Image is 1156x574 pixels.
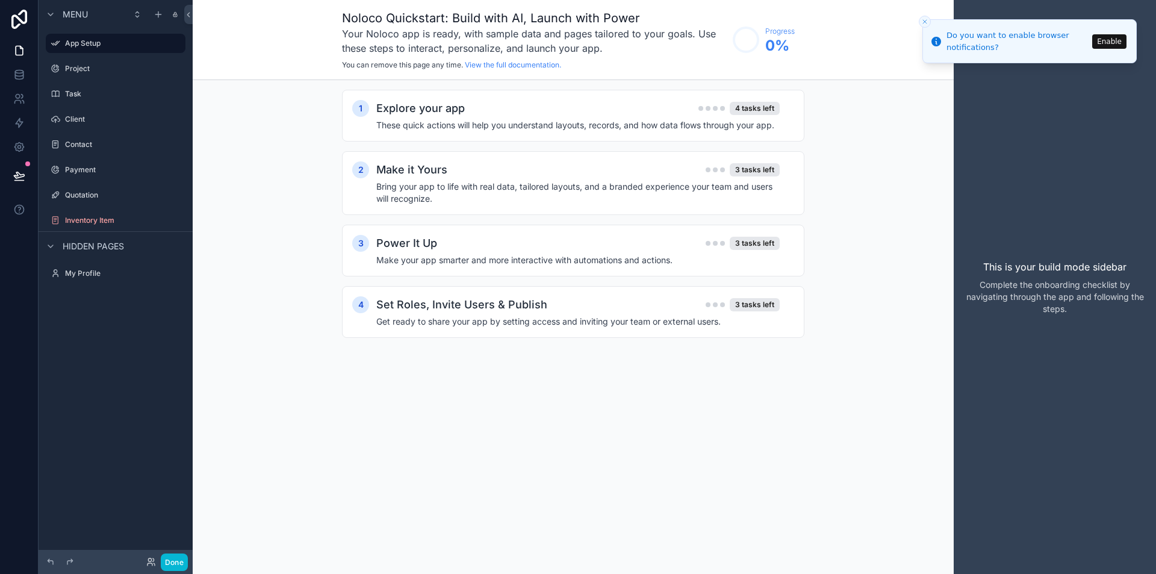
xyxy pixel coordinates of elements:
a: App Setup [46,34,185,53]
a: Inventory Item [46,211,185,230]
label: Contact [65,140,183,149]
label: Task [65,89,183,99]
a: Contact [46,135,185,154]
label: Client [65,114,183,124]
p: Complete the onboarding checklist by navigating through the app and following the steps. [963,279,1146,315]
h1: Noloco Quickstart: Build with AI, Launch with Power [342,10,727,27]
div: Do you want to enable browser notifications? [946,30,1089,53]
h3: Your Noloco app is ready, with sample data and pages tailored to your goals. Use these steps to i... [342,27,727,55]
label: Inventory Item [65,216,183,225]
a: Payment [46,160,185,179]
label: Quotation [65,190,183,200]
button: Enable [1092,34,1126,49]
a: Quotation [46,186,185,205]
button: Done [161,554,188,571]
a: View the full documentation. [465,60,561,69]
a: My Profile [46,264,185,283]
span: 0 % [765,36,795,55]
span: Progress [765,27,795,36]
a: Project [46,59,185,78]
a: Client [46,110,185,129]
label: Project [65,64,183,73]
p: This is your build mode sidebar [983,260,1126,274]
label: App Setup [65,39,178,48]
label: Payment [65,165,183,175]
a: Task [46,84,185,104]
button: Close toast [919,16,931,28]
span: Menu [63,8,88,20]
span: Hidden pages [63,240,124,252]
label: My Profile [65,269,183,278]
span: You can remove this page any time. [342,60,463,69]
